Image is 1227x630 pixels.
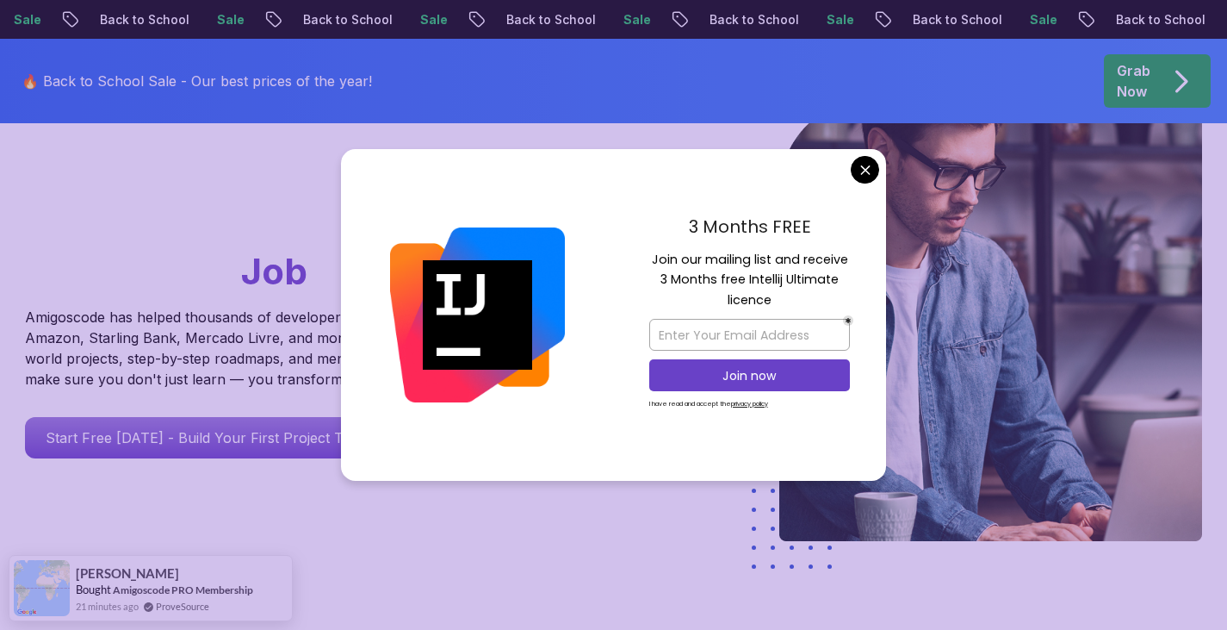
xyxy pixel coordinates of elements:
a: Amigoscode PRO Membership [113,583,253,596]
p: Back to School [1048,11,1165,28]
p: Back to School [235,11,352,28]
p: Sale [555,11,610,28]
a: ProveSource [156,599,209,614]
h1: Go From Learning to Hired: Master Java, Spring Boot & Cloud Skills That Get You the [25,97,499,296]
p: 🔥 Back to School Sale - Our best prices of the year! [22,71,372,91]
p: Sale [759,11,814,28]
p: Sale [962,11,1017,28]
p: Back to School [845,11,962,28]
img: hero [779,97,1202,541]
span: [PERSON_NAME] [76,566,179,581]
p: Back to School [32,11,149,28]
a: Start Free [DATE] - Build Your First Project This Week [25,417,423,458]
span: 21 minutes ago [76,599,139,614]
p: Back to School [641,11,759,28]
p: Grab Now [1117,60,1150,102]
span: Job [241,249,307,293]
p: Sale [352,11,407,28]
p: Amigoscode has helped thousands of developers land roles at Amazon, Starling Bank, Mercado Livre,... [25,307,438,390]
p: Sale [1165,11,1220,28]
img: provesource social proof notification image [14,560,70,616]
p: Back to School [438,11,555,28]
span: Bought [76,583,111,596]
p: Sale [149,11,204,28]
